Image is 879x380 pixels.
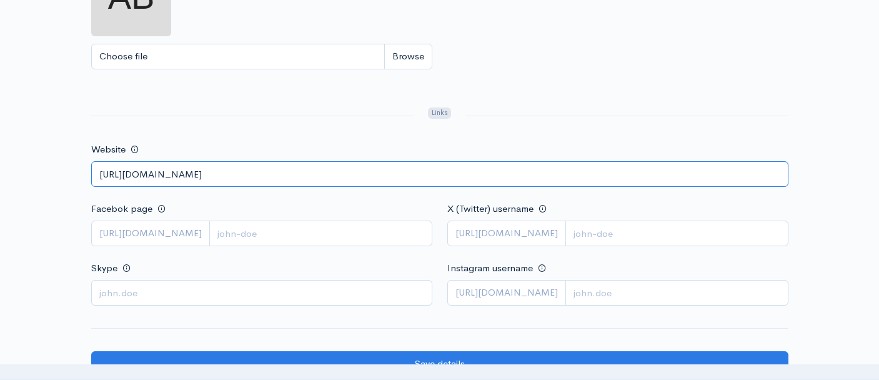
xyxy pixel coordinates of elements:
span: [URL][DOMAIN_NAME] [91,221,210,246]
label: X (Twitter) username [447,202,534,216]
span: [URL][DOMAIN_NAME] [447,280,566,306]
span: Links [428,107,451,119]
label: Facebok page [91,202,152,216]
span: [URL][DOMAIN_NAME] [447,221,566,246]
input: example.com [91,161,788,187]
input: john.doe [565,280,788,306]
label: Skype [91,261,117,276]
label: Instagram username [447,261,533,276]
input: john-doe [565,221,788,246]
input: Save details [91,351,788,377]
input: john.doe [91,280,432,306]
label: Website [91,142,126,157]
input: john-doe [209,221,432,246]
